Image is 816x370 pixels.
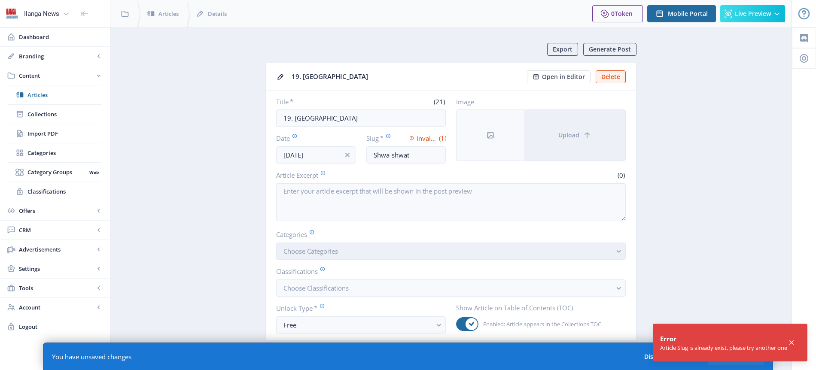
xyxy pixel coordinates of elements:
[547,43,578,56] button: Export
[52,352,131,361] div: You have unsaved changes
[5,7,19,21] img: 6e32966d-d278-493e-af78-9af65f0c2223.png
[276,133,349,143] label: Date
[660,334,787,344] div: Error
[276,170,448,180] label: Article Excerpt
[9,85,101,104] a: Articles
[27,168,86,176] span: Category Groups
[456,303,619,312] label: Show Article on Table of Contents (TOC)
[276,303,439,313] label: Unlock Type
[19,322,103,331] span: Logout
[276,243,626,260] button: Choose Categories
[456,97,619,106] label: Image
[615,9,633,18] span: Token
[27,129,101,138] span: Import PDF
[589,46,631,53] span: Generate Post
[276,279,626,297] button: Choose Classifications
[720,5,785,22] button: Live Preview
[292,70,522,83] div: 19. [GEOGRAPHIC_DATA]
[86,168,101,176] nb-badge: Web
[283,284,349,292] span: Choose Classifications
[636,348,701,365] button: Discard Changes
[27,149,101,157] span: Categories
[276,109,446,127] input: Type Article Title ...
[19,52,94,61] span: Branding
[9,163,101,182] a: Category GroupsWeb
[19,71,94,80] span: Content
[9,105,101,124] a: Collections
[542,73,585,80] span: Open in Editor
[276,230,619,239] label: Categories
[616,171,626,179] span: (0)
[158,9,179,18] span: Articles
[417,134,437,143] span: invalid value
[366,133,403,143] label: Slug
[19,245,94,254] span: Advertisements
[19,226,94,234] span: CRM
[208,9,227,18] span: Details
[276,97,358,106] label: Title
[19,264,94,273] span: Settings
[19,284,94,292] span: Tools
[553,46,572,53] span: Export
[527,70,591,83] button: Open in Editor
[735,10,771,17] span: Live Preview
[9,182,101,201] a: Classifications
[27,187,101,196] span: Classifications
[276,267,619,276] label: Classifications
[438,134,446,143] span: (10)
[660,344,787,352] div: Article Slug is already exist, please try another one
[283,247,338,255] span: Choose Categories
[276,316,446,334] button: Free
[432,97,446,106] span: (21)
[9,124,101,143] a: Import PDF
[647,5,716,22] button: Mobile Portal
[19,206,94,215] span: Offers
[27,91,101,99] span: Articles
[339,146,356,164] button: info
[24,4,59,23] div: Ilanga News
[558,132,579,139] span: Upload
[27,110,101,118] span: Collections
[596,70,626,83] button: Delete
[583,43,636,56] button: Generate Post
[592,5,643,22] button: 0Token
[343,151,352,159] nb-icon: info
[19,33,103,41] span: Dashboard
[9,143,101,162] a: Categories
[19,303,94,312] span: Account
[283,320,432,330] div: Free
[668,10,708,17] span: Mobile Portal
[524,110,625,161] button: Upload
[366,146,446,164] input: this-is-how-a-slug-looks-like
[276,146,356,164] input: Publishing Date
[478,319,601,329] span: Enabled: Article appears in the Collections TOC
